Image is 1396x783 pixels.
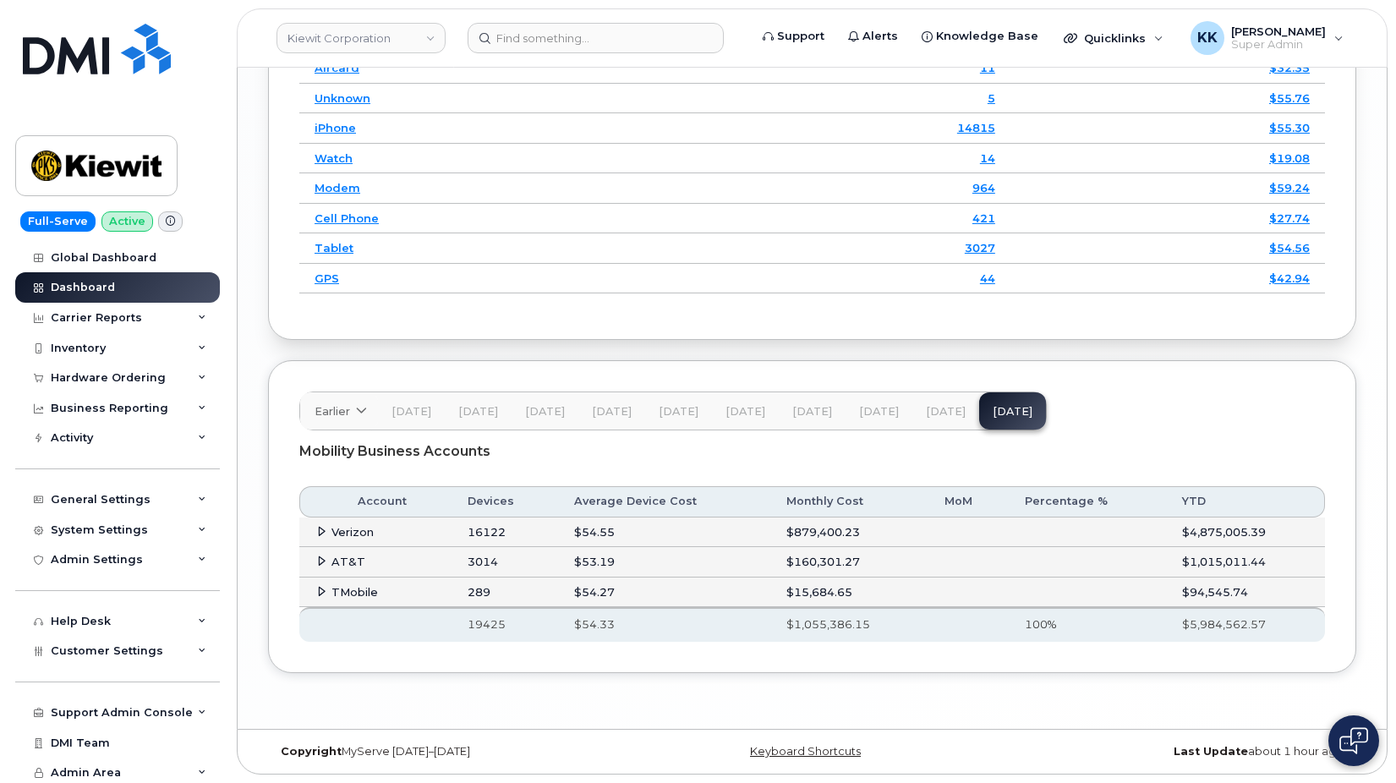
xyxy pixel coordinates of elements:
div: MyServe [DATE]–[DATE] [268,745,631,758]
span: [DATE] [391,405,431,419]
td: $54.27 [559,578,771,608]
td: $1,015,011.44 [1167,547,1325,578]
a: $42.94 [1269,271,1310,285]
span: KK [1197,28,1218,48]
div: Kristin Kammer-Grossman [1179,21,1355,55]
div: Quicklinks [1052,21,1175,55]
a: iPhone [315,121,356,134]
td: $94,545.74 [1167,578,1325,608]
a: Kiewit Corporation [276,23,446,53]
span: AT&T [331,555,365,568]
span: Knowledge Base [936,28,1038,45]
a: $55.76 [1269,91,1310,105]
th: 19425 [452,607,559,641]
td: $15,684.65 [771,578,929,608]
th: YTD [1167,486,1325,517]
div: Mobility Business Accounts [299,430,1325,473]
a: GPS [315,271,339,285]
th: MoM [929,486,1010,517]
th: Percentage % [1010,486,1167,517]
a: Aircard [315,61,359,74]
a: $32.35 [1269,61,1310,74]
a: Keyboard Shortcuts [750,745,861,758]
span: TMobile [331,585,378,599]
a: 44 [980,271,995,285]
div: about 1 hour ago [994,745,1356,758]
th: Monthly Cost [771,486,929,517]
a: Cell Phone [315,211,379,225]
img: Open chat [1339,727,1368,754]
span: [DATE] [859,405,899,419]
a: Alerts [836,19,910,53]
span: [PERSON_NAME] [1231,25,1326,38]
a: $54.56 [1269,241,1310,255]
td: $160,301.27 [771,547,929,578]
td: $879,400.23 [771,517,929,548]
span: [DATE] [458,405,498,419]
a: Earlier [300,392,378,430]
a: 421 [972,211,995,225]
input: Find something... [468,23,724,53]
a: Watch [315,151,353,165]
a: Support [751,19,836,53]
a: Knowledge Base [910,19,1050,53]
strong: Copyright [281,745,342,758]
a: Tablet [315,241,353,255]
a: 11 [980,61,995,74]
a: $27.74 [1269,211,1310,225]
th: $1,055,386.15 [771,607,929,641]
a: Modem [315,181,360,194]
td: $54.55 [559,517,771,548]
td: 16122 [452,517,559,548]
th: Average Device Cost [559,486,771,517]
td: $53.19 [559,547,771,578]
th: 100% [1010,607,1167,641]
th: $5,984,562.57 [1167,607,1325,641]
a: 964 [972,181,995,194]
td: 3014 [452,547,559,578]
span: Earlier [315,403,350,419]
th: Devices [452,486,559,517]
span: Verizon [331,525,374,539]
td: $4,875,005.39 [1167,517,1325,548]
a: 3027 [965,241,995,255]
th: Account [342,486,452,517]
span: Alerts [862,28,898,45]
a: Unknown [315,91,370,105]
span: [DATE] [659,405,698,419]
span: [DATE] [725,405,765,419]
span: Quicklinks [1084,31,1146,45]
span: [DATE] [926,405,966,419]
a: 14815 [957,121,995,134]
td: 289 [452,578,559,608]
strong: Last Update [1174,745,1248,758]
span: Support [777,28,824,45]
span: [DATE] [525,405,565,419]
a: 5 [988,91,995,105]
span: [DATE] [792,405,832,419]
a: $59.24 [1269,181,1310,194]
a: 14 [980,151,995,165]
span: [DATE] [592,405,632,419]
a: $55.30 [1269,121,1310,134]
a: $19.08 [1269,151,1310,165]
span: Super Admin [1231,38,1326,52]
th: $54.33 [559,607,771,641]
